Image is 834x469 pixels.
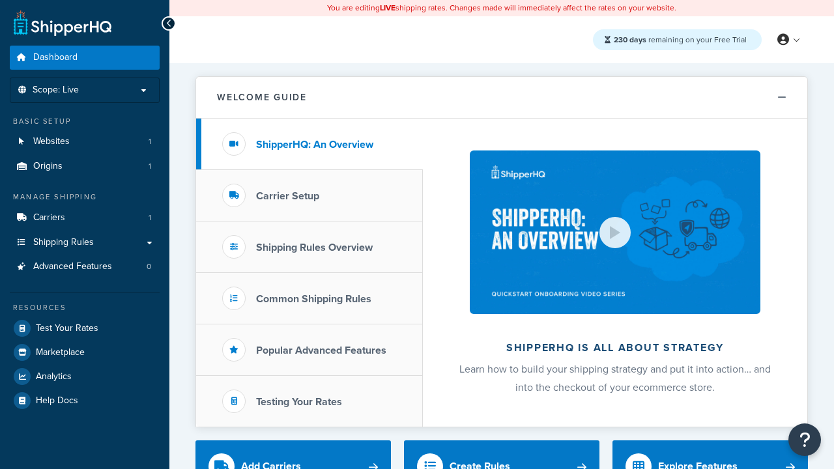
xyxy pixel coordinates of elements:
[36,371,72,382] span: Analytics
[457,342,773,354] h2: ShipperHQ is all about strategy
[788,423,821,456] button: Open Resource Center
[256,293,371,305] h3: Common Shipping Rules
[217,92,307,102] h2: Welcome Guide
[10,116,160,127] div: Basic Setup
[459,362,771,395] span: Learn how to build your shipping strategy and put it into action… and into the checkout of your e...
[10,154,160,178] a: Origins1
[10,341,160,364] a: Marketplace
[36,395,78,406] span: Help Docs
[196,77,807,119] button: Welcome Guide
[33,237,94,248] span: Shipping Rules
[33,136,70,147] span: Websites
[256,396,342,408] h3: Testing Your Rates
[380,2,395,14] b: LIVE
[10,365,160,388] a: Analytics
[33,161,63,172] span: Origins
[149,212,151,223] span: 1
[470,150,760,314] img: ShipperHQ is all about strategy
[10,130,160,154] li: Websites
[256,345,386,356] h3: Popular Advanced Features
[33,85,79,96] span: Scope: Live
[256,139,373,150] h3: ShipperHQ: An Overview
[256,190,319,202] h3: Carrier Setup
[36,323,98,334] span: Test Your Rates
[33,261,112,272] span: Advanced Features
[10,231,160,255] a: Shipping Rules
[36,347,85,358] span: Marketplace
[10,317,160,340] a: Test Your Rates
[10,255,160,279] a: Advanced Features0
[10,192,160,203] div: Manage Shipping
[10,255,160,279] li: Advanced Features
[614,34,646,46] strong: 230 days
[147,261,151,272] span: 0
[10,302,160,313] div: Resources
[614,34,747,46] span: remaining on your Free Trial
[149,136,151,147] span: 1
[10,389,160,412] a: Help Docs
[10,206,160,230] li: Carriers
[33,52,78,63] span: Dashboard
[149,161,151,172] span: 1
[256,242,373,253] h3: Shipping Rules Overview
[10,154,160,178] li: Origins
[10,46,160,70] a: Dashboard
[10,206,160,230] a: Carriers1
[10,130,160,154] a: Websites1
[33,212,65,223] span: Carriers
